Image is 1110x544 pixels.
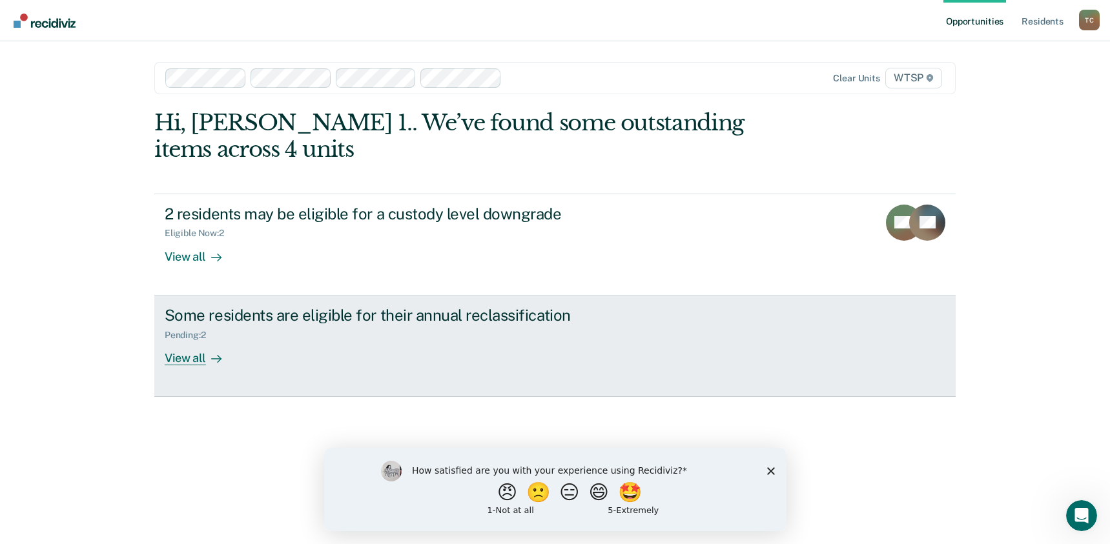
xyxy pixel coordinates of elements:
[14,14,76,28] img: Recidiviz
[165,205,618,223] div: 2 residents may be eligible for a custody level downgrade
[154,110,796,163] div: Hi, [PERSON_NAME] 1.. We’ve found some outstanding items across 4 units
[165,306,618,325] div: Some residents are eligible for their annual reclassification
[1066,500,1097,531] iframe: Intercom live chat
[1079,10,1100,30] button: Profile dropdown button
[885,68,942,88] span: WTSP
[833,73,880,84] div: Clear units
[1079,10,1100,30] div: T C
[165,340,237,365] div: View all
[324,448,786,531] iframe: Survey by Kim from Recidiviz
[165,239,237,264] div: View all
[165,330,216,341] div: Pending : 2
[154,194,956,296] a: 2 residents may be eligible for a custody level downgradeEligible Now:2View all
[154,296,956,397] a: Some residents are eligible for their annual reclassificationPending:2View all
[165,228,234,239] div: Eligible Now : 2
